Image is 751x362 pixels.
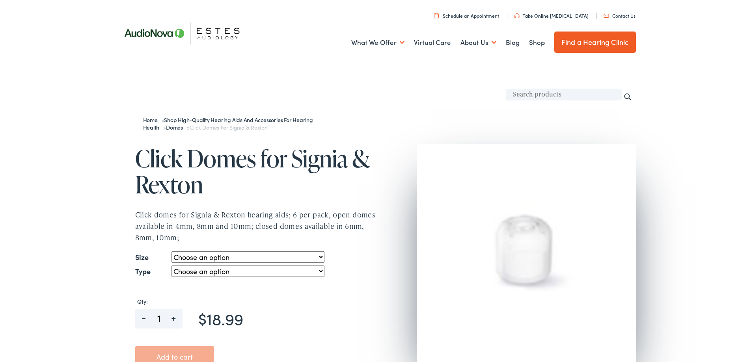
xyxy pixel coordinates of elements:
[135,309,153,321] span: -
[460,28,496,57] a: About Us
[166,123,187,131] a: Domes
[165,309,183,321] span: +
[514,12,589,19] a: Take Online [MEDICAL_DATA]
[623,93,632,101] input: Search
[604,14,609,18] img: utility icon
[135,209,376,243] p: Click domes for Signia & Rexton hearing aids; 6 per pack, open domes available in 4mm, 8mm and 10...
[417,144,635,362] img: 10426016
[198,307,207,329] span: $
[198,307,243,329] bdi: 18.99
[554,32,636,53] a: Find a Hearing Clinic
[414,28,451,57] a: Virtual Care
[434,12,499,19] a: Schedule an Appointment
[143,116,162,124] a: Home
[506,89,622,100] input: Search products
[604,12,635,19] a: Contact Us
[143,116,313,132] a: Shop High-Quality Hearing Aids and Accessories for Hearing Health
[190,123,268,131] span: Click Domes for Signia & Rexton
[514,13,520,18] img: utility icon
[135,298,374,305] label: Qty:
[351,28,404,57] a: What We Offer
[506,28,520,57] a: Blog
[135,250,149,264] label: Size
[529,28,545,57] a: Shop
[135,264,151,278] label: Type
[143,116,313,132] span: » » »
[135,145,376,197] h1: Click Domes for Signia & Rexton
[434,13,439,18] img: utility icon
